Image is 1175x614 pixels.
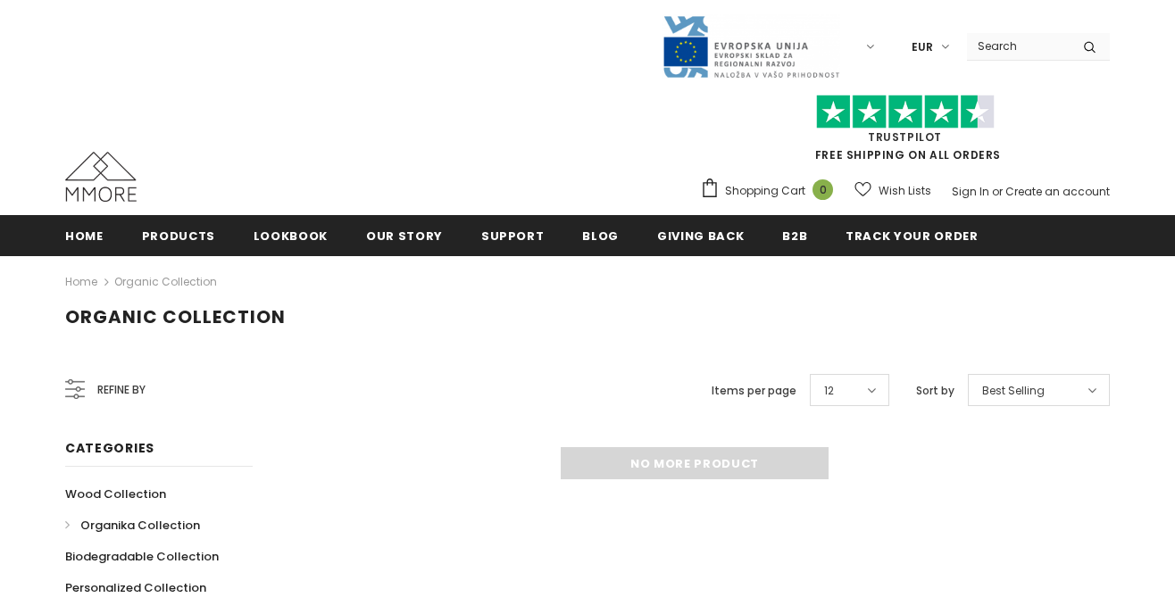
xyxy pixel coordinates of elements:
a: support [481,215,545,255]
span: Lookbook [254,228,328,245]
span: Organika Collection [80,517,200,534]
label: Items per page [712,382,796,400]
a: Products [142,215,215,255]
span: FREE SHIPPING ON ALL ORDERS [700,103,1110,162]
a: Wood Collection [65,478,166,510]
a: Blog [582,215,619,255]
a: Create an account [1005,184,1110,199]
a: Sign In [952,184,989,199]
span: 0 [812,179,833,200]
span: Best Selling [982,382,1045,400]
span: Wood Collection [65,485,166,502]
span: Our Story [366,228,443,245]
span: Biodegradable Collection [65,548,219,565]
a: Shopping Cart 0 [700,178,842,204]
img: MMORE Cases [65,152,137,202]
a: Trustpilot [868,129,942,145]
a: Our Story [366,215,443,255]
span: B2B [782,228,807,245]
span: 12 [824,382,834,400]
span: Wish Lists [879,182,931,200]
span: Refine by [97,380,146,400]
a: Biodegradable Collection [65,541,219,572]
a: Javni Razpis [662,38,840,54]
span: or [992,184,1003,199]
input: Search Site [967,33,1070,59]
a: Wish Lists [854,175,931,206]
span: Personalized Collection [65,579,206,596]
a: Track your order [846,215,978,255]
span: Blog [582,228,619,245]
a: Home [65,271,97,293]
span: Shopping Cart [725,182,805,200]
a: Giving back [657,215,744,255]
span: Track your order [846,228,978,245]
span: support [481,228,545,245]
label: Sort by [916,382,954,400]
a: Home [65,215,104,255]
span: Categories [65,439,154,457]
img: Trust Pilot Stars [816,95,995,129]
span: Products [142,228,215,245]
img: Javni Razpis [662,14,840,79]
span: Giving back [657,228,744,245]
a: Personalized Collection [65,572,206,603]
a: Organic Collection [114,274,217,289]
span: EUR [912,38,933,56]
span: Home [65,228,104,245]
a: Lookbook [254,215,328,255]
span: Organic Collection [65,304,286,329]
a: Organika Collection [65,510,200,541]
a: B2B [782,215,807,255]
